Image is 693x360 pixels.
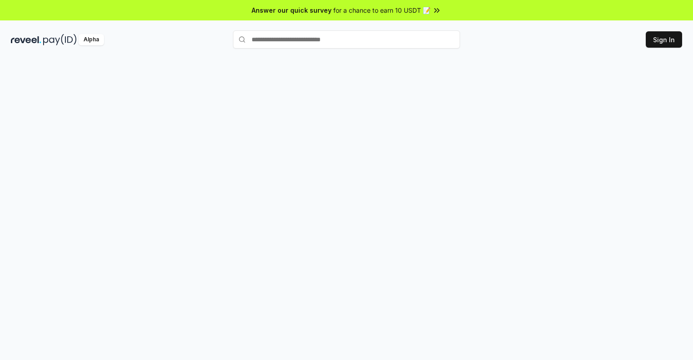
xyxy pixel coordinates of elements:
[43,34,77,45] img: pay_id
[79,34,104,45] div: Alpha
[646,31,682,48] button: Sign In
[252,5,332,15] span: Answer our quick survey
[333,5,431,15] span: for a chance to earn 10 USDT 📝
[11,34,41,45] img: reveel_dark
